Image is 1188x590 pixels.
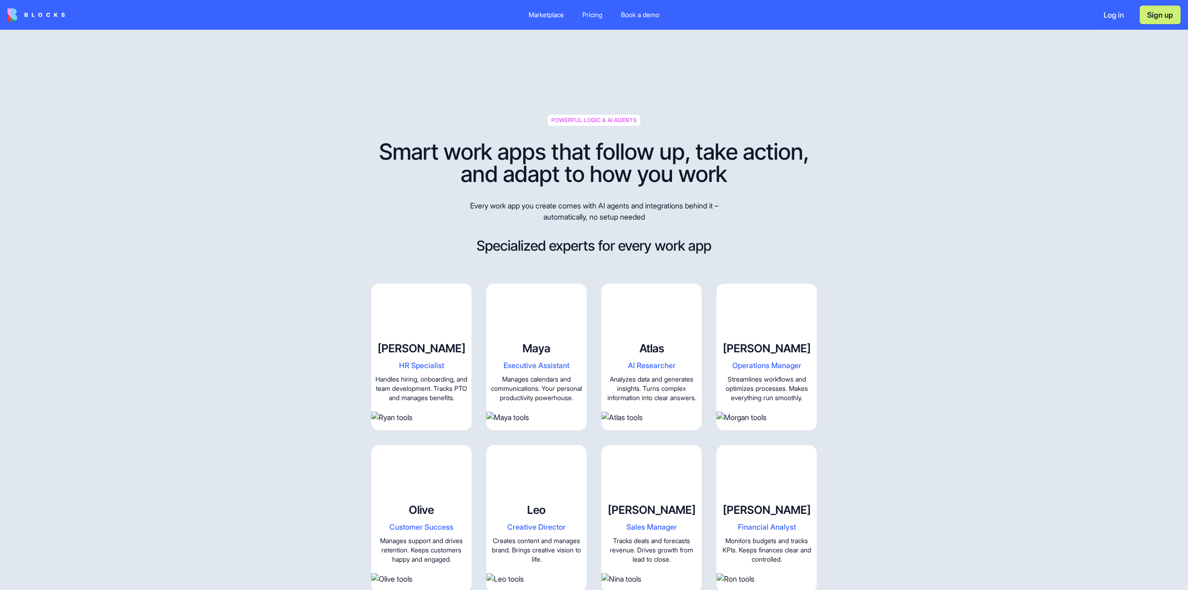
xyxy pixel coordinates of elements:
[720,341,813,356] h4: [PERSON_NAME]
[486,412,587,423] img: Maya tools
[375,503,468,518] h4: Olive
[621,10,659,19] div: Book a demo
[375,360,468,371] span: HR Specialist
[605,341,698,356] h4: Atlas
[720,521,813,532] span: Financial Analyst
[582,10,602,19] div: Pricing
[490,503,583,518] h4: Leo
[490,360,583,371] span: Executive Assistant
[720,360,813,371] span: Operations Manager
[375,375,468,404] span: Handles hiring, onboarding, and team development. Tracks PTO and manages benefits.
[720,503,813,518] h4: [PERSON_NAME]
[1140,6,1181,24] button: Sign up
[490,536,583,566] span: Creates content and manages brand. Brings creative vision to life.
[477,237,711,254] h2: Specialized experts for every work app
[1095,6,1132,24] button: Log in
[601,412,702,423] img: Atlas tools
[375,341,468,356] h4: [PERSON_NAME]
[601,573,702,584] img: Nina tools
[575,6,610,23] a: Pricing
[605,360,698,371] span: AI Researcher
[490,375,583,404] span: Manages calendars and communications. Your personal productivity powerhouse.
[490,341,583,356] h4: Maya
[371,412,471,423] img: Ryan tools
[529,10,564,19] div: Marketplace
[371,573,471,584] img: Olive tools
[7,8,65,21] img: logo
[486,573,587,584] img: Leo tools
[490,521,583,532] span: Creative Director
[605,375,698,404] span: Analyzes data and generates insights. Turns complex information into clear answers.
[605,521,698,532] span: Sales Manager
[605,503,698,518] h4: [PERSON_NAME]
[720,375,813,404] span: Streamlines workflows and optimizes processes. Makes everything run smoothly.
[460,200,728,222] p: Every work app you create comes with AI agents and integrations behind it – automatically, no set...
[521,6,571,23] a: Marketplace
[717,573,817,584] img: Ron tools
[717,412,817,423] img: Morgan tools
[371,141,817,185] h2: Smart work apps that follow up, take action, and adapt to how you work
[720,536,813,566] span: Monitors budgets and tracks KPIs. Keeps finances clear and controlled.
[548,115,640,126] span: POWERFUL LOGIC & AI AGENTS
[375,536,468,566] span: Manages support and drives retention. Keeps customers happy and engaged.
[375,521,468,532] span: Customer Success
[605,536,698,566] span: Tracks deals and forecasts revenue. Drives growth from lead to close.
[613,6,667,23] a: Book a demo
